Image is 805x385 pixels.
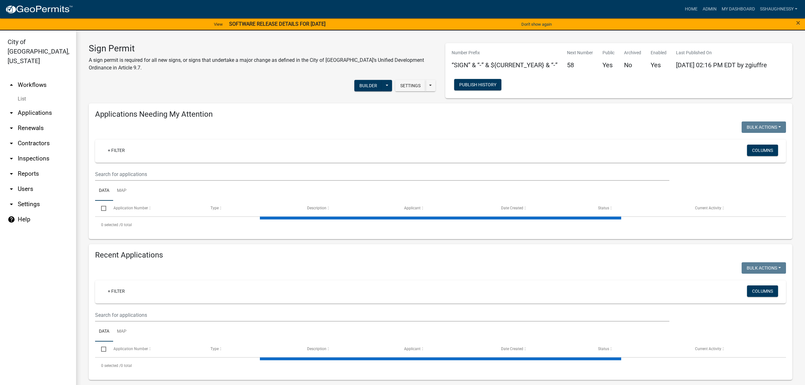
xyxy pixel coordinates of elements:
[695,206,721,210] span: Current Activity
[398,201,495,216] datatable-header-cell: Applicant
[354,80,382,91] button: Builder
[211,19,225,29] a: View
[452,49,557,56] p: Number Prefix
[301,201,398,216] datatable-header-cell: Description
[689,201,786,216] datatable-header-cell: Current Activity
[8,109,15,117] i: arrow_drop_down
[719,3,757,15] a: My Dashboard
[495,342,592,357] datatable-header-cell: Date Created
[107,201,204,216] datatable-header-cell: Application Number
[651,49,667,56] p: Enabled
[454,79,501,90] button: Publish History
[501,206,523,210] span: Date Created
[624,61,641,69] h5: No
[307,347,326,351] span: Description
[307,206,326,210] span: Description
[95,309,669,322] input: Search for applications
[95,110,786,119] h4: Applications Needing My Attention
[796,18,800,27] span: ×
[113,322,130,342] a: Map
[95,181,113,201] a: Data
[747,145,778,156] button: Columns
[95,358,786,374] div: 0 total
[8,124,15,132] i: arrow_drop_down
[95,201,107,216] datatable-header-cell: Select
[103,285,130,297] a: + Filter
[8,200,15,208] i: arrow_drop_down
[95,342,107,357] datatable-header-cell: Select
[95,168,669,181] input: Search for applications
[747,285,778,297] button: Columns
[689,342,786,357] datatable-header-cell: Current Activity
[8,155,15,162] i: arrow_drop_down
[676,49,767,56] p: Last Published On
[592,342,689,357] datatable-header-cell: Status
[567,49,593,56] p: Next Number
[682,3,700,15] a: Home
[8,185,15,193] i: arrow_drop_down
[602,61,615,69] h5: Yes
[592,201,689,216] datatable-header-cell: Status
[210,347,219,351] span: Type
[742,262,786,274] button: Bulk Actions
[301,342,398,357] datatable-header-cell: Description
[757,3,800,15] a: sshaughnessy
[404,206,421,210] span: Applicant
[95,322,113,342] a: Data
[113,347,148,351] span: Application Number
[95,251,786,260] h4: Recent Applications
[398,342,495,357] datatable-header-cell: Applicant
[742,121,786,133] button: Bulk Actions
[495,201,592,216] datatable-header-cell: Date Created
[567,61,593,69] h5: 58
[204,201,301,216] datatable-header-cell: Type
[676,61,767,69] span: [DATE] 02:16 PM EDT by zgiuffre
[210,206,219,210] span: Type
[602,49,615,56] p: Public
[107,342,204,357] datatable-header-cell: Application Number
[404,347,421,351] span: Applicant
[113,181,130,201] a: Map
[796,19,800,27] button: Close
[229,21,325,27] strong: SOFTWARE RELEASE DETAILS FOR [DATE]
[700,3,719,15] a: Admin
[501,347,523,351] span: Date Created
[695,347,721,351] span: Current Activity
[8,170,15,178] i: arrow_drop_down
[103,145,130,156] a: + Filter
[651,61,667,69] h5: Yes
[101,223,121,227] span: 0 selected /
[89,43,436,54] h3: Sign Permit
[101,363,121,368] span: 0 selected /
[624,49,641,56] p: Archived
[598,206,609,210] span: Status
[113,206,148,210] span: Application Number
[454,82,501,88] wm-modal-confirm: Workflow Publish History
[95,217,786,233] div: 0 total
[598,347,609,351] span: Status
[452,61,557,69] h5: “SIGN” & “-” & ${CURRENT_YEAR} & “-”
[89,56,436,72] p: A sign permit is required for all new signs, or signs that undertake a major change as defined in...
[519,19,554,29] button: Don't show again
[204,342,301,357] datatable-header-cell: Type
[8,81,15,89] i: arrow_drop_up
[8,216,15,223] i: help
[8,140,15,147] i: arrow_drop_down
[395,80,426,91] button: Settings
